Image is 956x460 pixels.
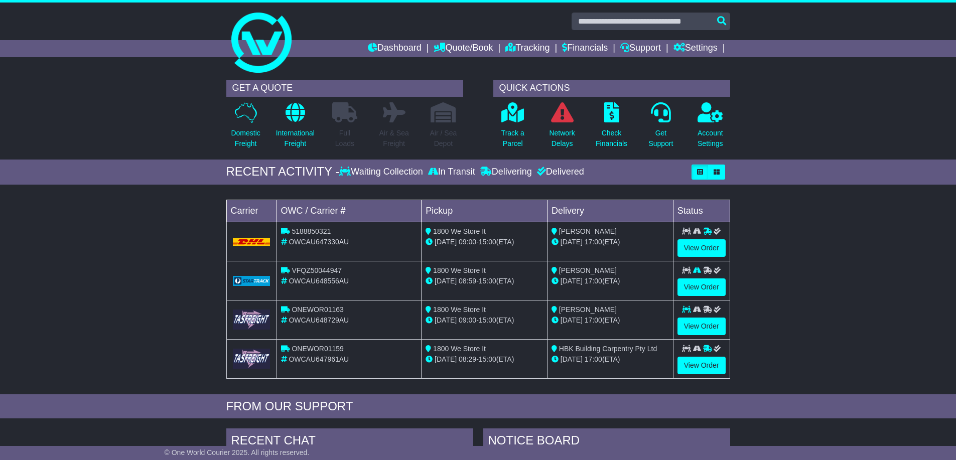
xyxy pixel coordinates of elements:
[493,80,730,97] div: QUICK ACTIONS
[559,227,617,235] span: [PERSON_NAME]
[292,227,331,235] span: 5188850321
[459,277,476,285] span: 08:59
[233,276,270,286] img: GetCarrierServiceLogo
[435,238,457,246] span: [DATE]
[233,310,270,329] img: GetCarrierServiceLogo
[501,128,524,149] p: Track a Parcel
[426,237,543,247] div: - (ETA)
[276,102,315,155] a: InternationalFreight
[226,200,277,222] td: Carrier
[549,102,575,155] a: NetworkDelays
[479,355,496,363] span: 15:00
[332,128,357,149] p: Full Loads
[561,355,583,363] span: [DATE]
[233,238,270,246] img: DHL.png
[433,305,486,314] span: 1800 We Store It
[479,277,496,285] span: 15:00
[459,316,476,324] span: 09:00
[430,128,457,149] p: Air / Sea Depot
[585,355,602,363] span: 17:00
[677,239,726,257] a: View Order
[435,277,457,285] span: [DATE]
[478,167,534,178] div: Delivering
[552,276,669,286] div: (ETA)
[501,102,525,155] a: Track aParcel
[585,316,602,324] span: 17:00
[426,315,543,326] div: - (ETA)
[289,316,349,324] span: OWCAU648729AU
[277,200,422,222] td: OWC / Carrier #
[561,238,583,246] span: [DATE]
[552,354,669,365] div: (ETA)
[434,40,493,57] a: Quote/Book
[292,305,343,314] span: ONEWOR01163
[534,167,584,178] div: Delivered
[673,200,730,222] td: Status
[562,40,608,57] a: Financials
[648,128,673,149] p: Get Support
[276,128,315,149] p: International Freight
[552,315,669,326] div: (ETA)
[559,266,617,274] span: [PERSON_NAME]
[289,277,349,285] span: OWCAU648556AU
[226,399,730,414] div: FROM OUR SUPPORT
[549,128,575,149] p: Network Delays
[426,276,543,286] div: - (ETA)
[648,102,673,155] a: GetSupport
[479,316,496,324] span: 15:00
[595,102,628,155] a: CheckFinancials
[368,40,422,57] a: Dashboard
[559,305,617,314] span: [PERSON_NAME]
[552,237,669,247] div: (ETA)
[620,40,661,57] a: Support
[677,318,726,335] a: View Order
[231,128,260,149] p: Domestic Freight
[585,238,602,246] span: 17:00
[292,266,342,274] span: VFQZ50044947
[673,40,718,57] a: Settings
[226,428,473,455] div: RECENT CHAT
[433,266,486,274] span: 1800 We Store It
[226,80,463,97] div: GET A QUOTE
[379,128,409,149] p: Air & Sea Freight
[479,238,496,246] span: 15:00
[505,40,550,57] a: Tracking
[596,128,627,149] p: Check Financials
[677,278,726,296] a: View Order
[230,102,260,155] a: DomesticFreight
[289,238,349,246] span: OWCAU647330AU
[435,355,457,363] span: [DATE]
[697,102,724,155] a: AccountSettings
[165,448,310,456] span: © One World Courier 2025. All rights reserved.
[698,128,723,149] p: Account Settings
[459,355,476,363] span: 08:29
[426,354,543,365] div: - (ETA)
[459,238,476,246] span: 09:00
[433,227,486,235] span: 1800 We Store It
[292,345,343,353] span: ONEWOR01159
[561,277,583,285] span: [DATE]
[233,349,270,368] img: GetCarrierServiceLogo
[433,345,486,353] span: 1800 We Store It
[585,277,602,285] span: 17:00
[289,355,349,363] span: OWCAU647961AU
[559,345,657,353] span: HBK Building Carpentry Pty Ltd
[426,167,478,178] div: In Transit
[422,200,548,222] td: Pickup
[226,165,340,179] div: RECENT ACTIVITY -
[483,428,730,455] div: NOTICE BOARD
[547,200,673,222] td: Delivery
[339,167,425,178] div: Waiting Collection
[561,316,583,324] span: [DATE]
[435,316,457,324] span: [DATE]
[677,357,726,374] a: View Order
